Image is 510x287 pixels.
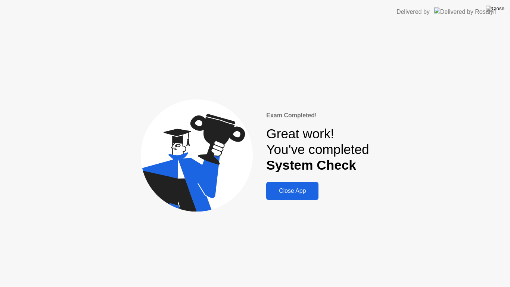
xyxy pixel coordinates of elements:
b: System Check [266,158,356,172]
button: Close App [266,182,318,200]
div: Exam Completed! [266,111,369,120]
div: Close App [268,188,316,194]
div: Great work! You've completed [266,126,369,173]
img: Close [486,6,504,12]
div: Delivered by [397,7,430,16]
img: Delivered by Rosalyn [434,7,497,16]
